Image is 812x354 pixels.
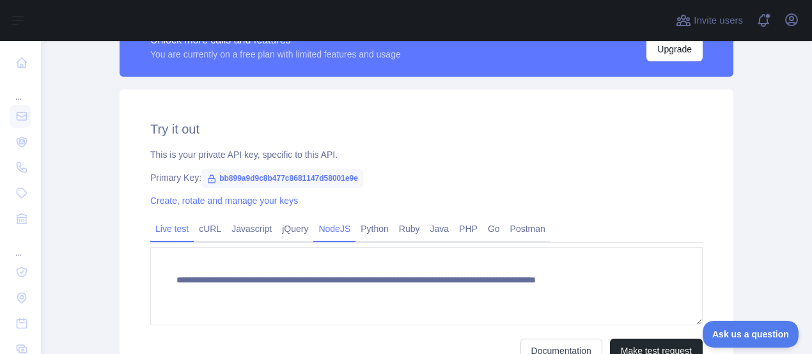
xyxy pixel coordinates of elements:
h2: Try it out [150,120,703,138]
div: ... [10,233,31,258]
span: bb899a9d9c8b477c8681147d58001e9e [201,169,363,188]
a: NodeJS [313,219,355,239]
a: jQuery [277,219,313,239]
a: Live test [150,219,194,239]
div: You are currently on a free plan with limited features and usage [150,48,401,61]
a: PHP [454,219,483,239]
a: Javascript [226,219,277,239]
iframe: Toggle Customer Support [703,321,799,348]
div: This is your private API key, specific to this API. [150,148,703,161]
a: Create, rotate and manage your keys [150,196,298,206]
a: Ruby [394,219,425,239]
a: cURL [194,219,226,239]
div: Primary Key: [150,171,703,184]
div: ... [10,77,31,102]
a: Java [425,219,455,239]
button: Invite users [673,10,746,31]
span: Invite users [694,13,743,28]
a: Postman [505,219,550,239]
a: Python [355,219,394,239]
button: Upgrade [646,37,703,61]
a: Go [483,219,505,239]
